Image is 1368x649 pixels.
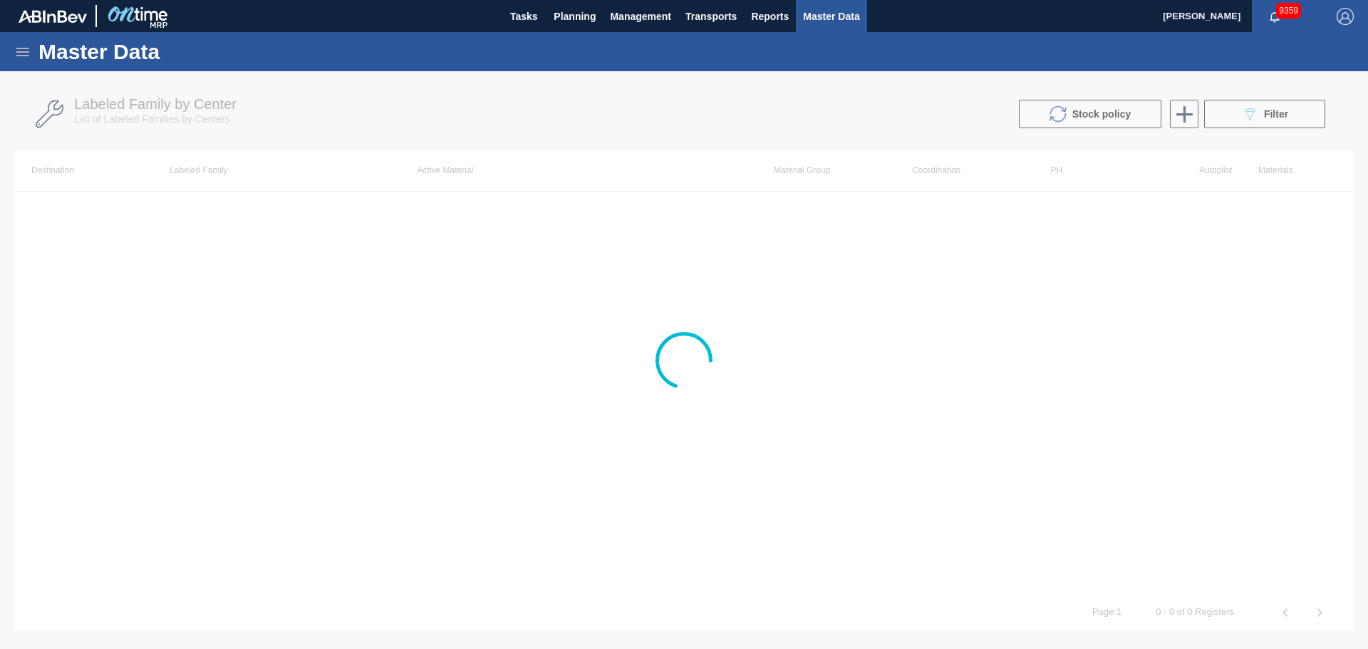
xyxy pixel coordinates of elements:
[803,8,859,25] span: Master Data
[610,8,671,25] span: Management
[1276,3,1301,19] span: 9359
[554,8,596,25] span: Planning
[508,8,539,25] span: Tasks
[1337,8,1354,25] img: Logout
[19,10,87,23] img: TNhmsLtSVTkK8tSr43FrP2fwEKptu5GPRR3wAAAABJRU5ErkJggg==
[38,43,291,60] h1: Master Data
[1252,6,1297,26] button: Notifications
[751,8,789,25] span: Reports
[685,8,737,25] span: Transports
